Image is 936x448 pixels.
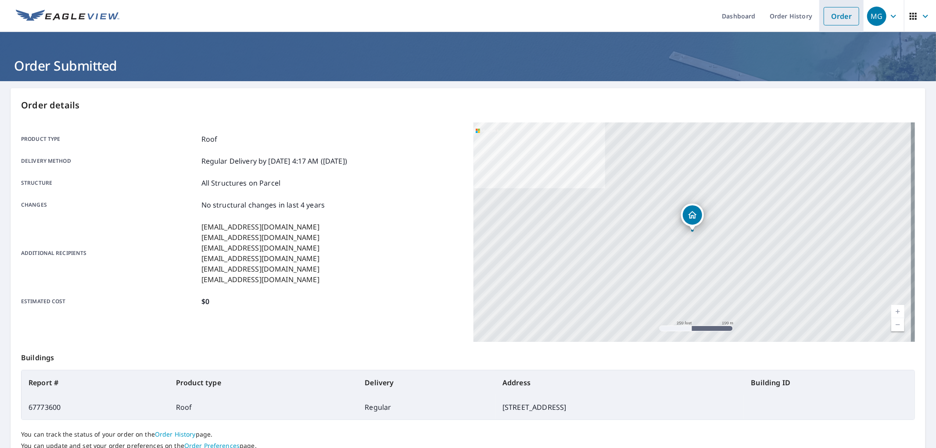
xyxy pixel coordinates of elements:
p: All Structures on Parcel [201,178,281,188]
p: No structural changes in last 4 years [201,200,325,210]
img: EV Logo [16,10,119,23]
p: Roof [201,134,218,144]
p: Order details [21,99,915,112]
p: [EMAIL_ADDRESS][DOMAIN_NAME] [201,274,319,285]
p: Estimated cost [21,296,198,307]
a: Current Level 17, Zoom In [891,305,904,318]
p: Additional recipients [21,222,198,285]
th: Product type [169,370,358,395]
td: [STREET_ADDRESS] [495,395,744,419]
p: You can track the status of your order on the page. [21,430,915,438]
p: [EMAIL_ADDRESS][DOMAIN_NAME] [201,243,319,253]
td: Regular [358,395,495,419]
p: Changes [21,200,198,210]
p: $0 [201,296,209,307]
p: Buildings [21,342,915,370]
p: Regular Delivery by [DATE] 4:17 AM ([DATE]) [201,156,347,166]
div: Dropped pin, building 1, Residential property, 21756 Little Bear Ln Boca Raton, FL 33428 [681,204,704,231]
th: Building ID [744,370,914,395]
th: Report # [22,370,169,395]
p: [EMAIL_ADDRESS][DOMAIN_NAME] [201,232,319,243]
th: Address [495,370,744,395]
h1: Order Submitted [11,57,925,75]
th: Delivery [358,370,495,395]
p: [EMAIL_ADDRESS][DOMAIN_NAME] [201,264,319,274]
a: Current Level 17, Zoom Out [891,318,904,331]
p: Structure [21,178,198,188]
p: Product type [21,134,198,144]
a: Order [824,7,859,25]
p: Delivery method [21,156,198,166]
td: Roof [169,395,358,419]
p: [EMAIL_ADDRESS][DOMAIN_NAME] [201,222,319,232]
div: MG [867,7,886,26]
p: [EMAIL_ADDRESS][DOMAIN_NAME] [201,253,319,264]
a: Order History [155,430,196,438]
td: 67773600 [22,395,169,419]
